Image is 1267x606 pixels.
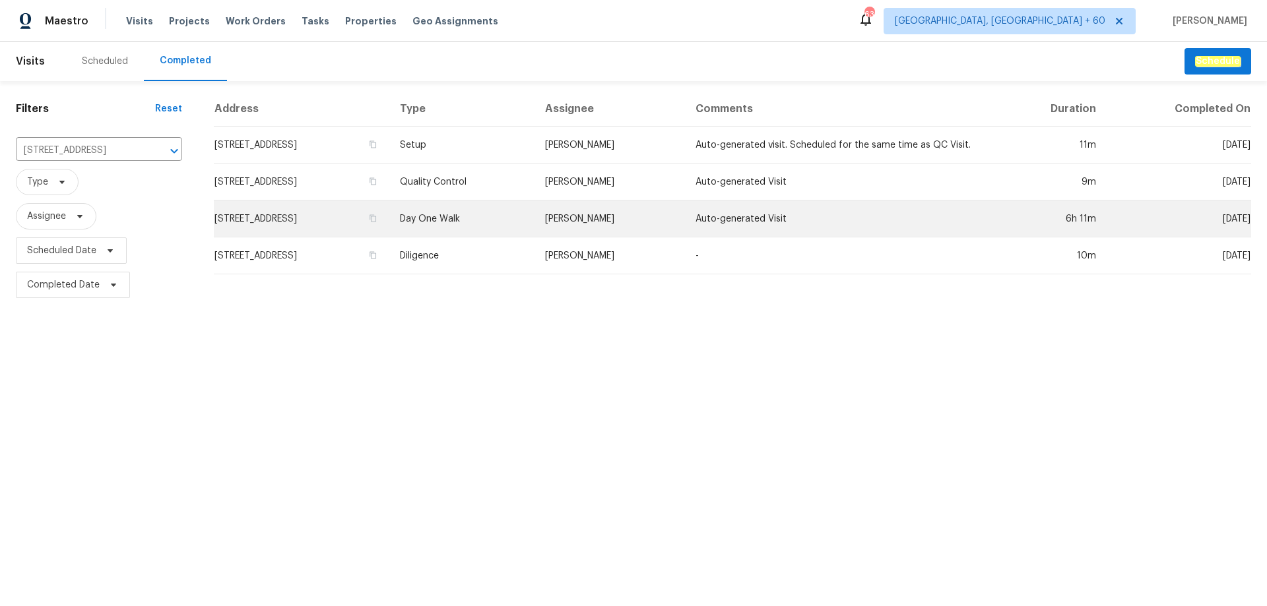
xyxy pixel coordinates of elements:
[367,138,379,150] button: Copy Address
[535,164,684,200] td: [PERSON_NAME]
[996,164,1107,200] td: 9m
[535,127,684,164] td: [PERSON_NAME]
[226,15,286,28] span: Work Orders
[27,210,66,223] span: Assignee
[1185,48,1251,75] button: Schedule
[389,164,535,200] td: Quality Control
[685,237,996,274] td: -
[16,140,145,161] input: Search for an address...
[367,249,379,261] button: Copy Address
[389,92,535,127] th: Type
[1167,15,1247,28] span: [PERSON_NAME]
[367,212,379,224] button: Copy Address
[389,200,535,237] td: Day One Walk
[160,54,211,67] div: Completed
[27,175,48,189] span: Type
[214,92,389,127] th: Address
[1195,56,1241,67] em: Schedule
[389,127,535,164] td: Setup
[155,102,182,115] div: Reset
[535,92,684,127] th: Assignee
[1107,164,1251,200] td: [DATE]
[685,200,996,237] td: Auto-generated Visit
[685,127,996,164] td: Auto-generated visit. Scheduled for the same time as QC Visit.
[16,47,45,76] span: Visits
[302,16,329,26] span: Tasks
[16,102,155,115] h1: Filters
[535,237,684,274] td: [PERSON_NAME]
[214,237,389,274] td: [STREET_ADDRESS]
[1107,92,1251,127] th: Completed On
[412,15,498,28] span: Geo Assignments
[126,15,153,28] span: Visits
[214,127,389,164] td: [STREET_ADDRESS]
[214,164,389,200] td: [STREET_ADDRESS]
[367,175,379,187] button: Copy Address
[27,244,96,257] span: Scheduled Date
[535,200,684,237] td: [PERSON_NAME]
[685,92,996,127] th: Comments
[895,15,1105,28] span: [GEOGRAPHIC_DATA], [GEOGRAPHIC_DATA] + 60
[1107,237,1251,274] td: [DATE]
[82,55,128,68] div: Scheduled
[165,142,183,160] button: Open
[996,92,1107,127] th: Duration
[685,164,996,200] td: Auto-generated Visit
[345,15,397,28] span: Properties
[1107,127,1251,164] td: [DATE]
[27,278,100,291] span: Completed Date
[389,237,535,274] td: Diligence
[996,237,1107,274] td: 10m
[169,15,210,28] span: Projects
[214,200,389,237] td: [STREET_ADDRESS]
[996,200,1107,237] td: 6h 11m
[864,8,874,21] div: 639
[45,15,88,28] span: Maestro
[1107,200,1251,237] td: [DATE]
[996,127,1107,164] td: 11m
